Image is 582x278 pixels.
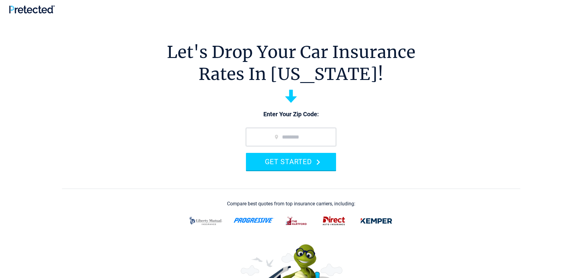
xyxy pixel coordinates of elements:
[9,5,55,13] img: Pretected Logo
[282,213,312,229] img: thehartford
[356,213,397,229] img: kemper
[233,218,274,223] img: progressive
[246,153,336,170] button: GET STARTED
[246,128,336,146] input: zip code
[167,41,415,85] h1: Let's Drop Your Car Insurance Rates In [US_STATE]!
[319,213,349,229] img: direct
[227,201,355,207] div: Compare best quotes from top insurance carriers, including:
[240,110,342,119] p: Enter Your Zip Code:
[186,213,226,229] img: liberty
